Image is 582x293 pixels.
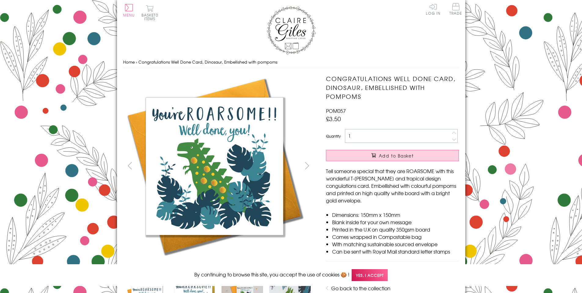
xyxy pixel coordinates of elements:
span: POM057 [326,107,346,114]
nav: breadcrumbs [123,56,459,69]
p: Tell someone special that they are ROARSOME with this wonderful T-[PERSON_NAME] and tropical desi... [326,167,459,204]
a: Home [123,59,135,65]
li: Dimensions: 150mm x 150mm [332,211,459,218]
span: Trade [449,3,462,15]
li: With matching sustainable sourced envelope [332,240,459,248]
img: Claire Giles Greetings Cards [267,6,316,54]
button: Menu [123,4,135,17]
a: Log In [426,3,441,15]
img: Congratulations Well Done Card, Dinosaur, Embellished with pompoms [123,74,306,258]
label: Quantity [326,133,341,139]
button: Basket0 items [141,5,158,20]
span: Yes, I accept [352,269,388,281]
li: Blank inside for your own message [332,218,459,226]
a: Trade [449,3,462,16]
span: › [136,59,137,65]
li: Can be sent with Royal Mail standard letter stamps [332,248,459,255]
a: Go back to the collection [331,284,390,292]
img: Congratulations Well Done Card, Dinosaur, Embellished with pompoms [314,74,497,258]
span: Add to Basket [379,153,414,159]
h1: Congratulations Well Done Card, Dinosaur, Embellished with pompoms [326,74,459,101]
span: Menu [123,12,135,18]
span: 0 items [144,12,158,21]
button: Add to Basket [326,150,459,161]
li: Printed in the U.K on quality 350gsm board [332,226,459,233]
button: prev [123,159,137,172]
button: next [300,159,314,172]
li: Comes wrapped in Compostable bag [332,233,459,240]
span: £3.50 [326,114,341,123]
span: Congratulations Well Done Card, Dinosaur, Embellished with pompoms [138,59,277,65]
